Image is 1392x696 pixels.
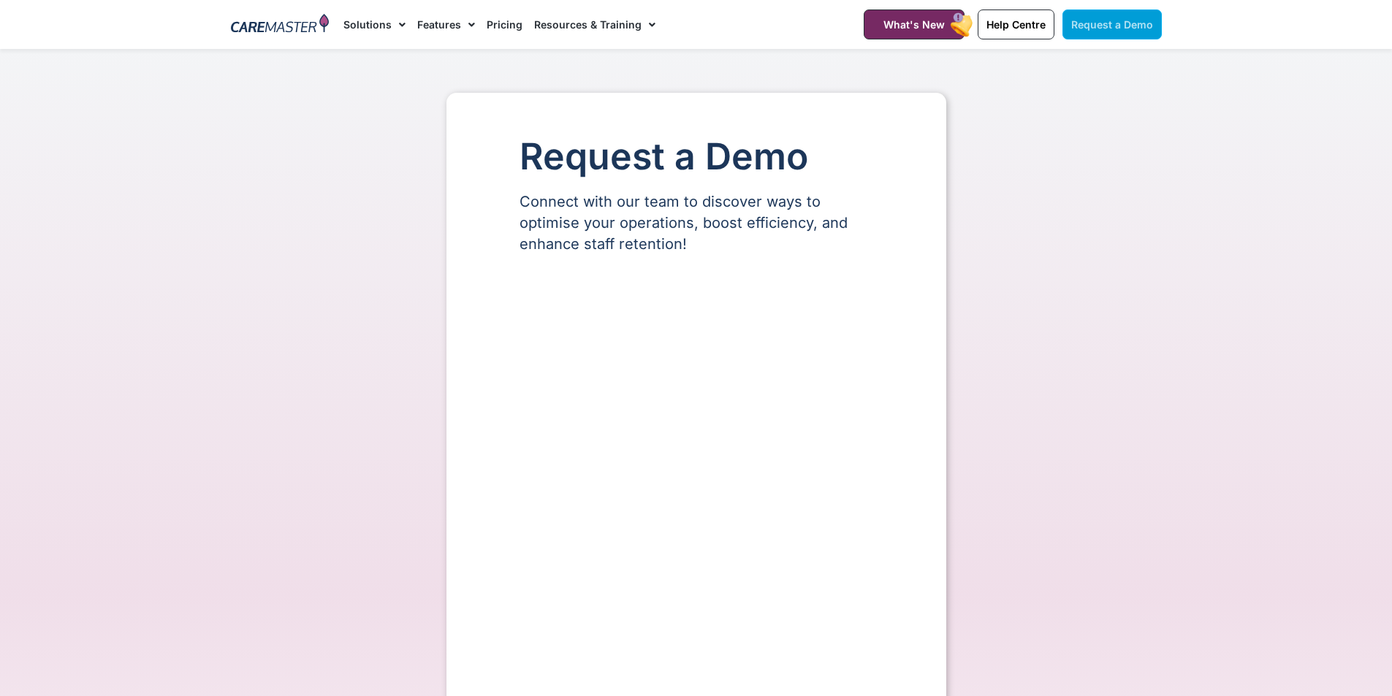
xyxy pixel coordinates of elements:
[1071,18,1153,31] span: Request a Demo
[864,9,965,39] a: What's New
[986,18,1046,31] span: Help Centre
[231,14,330,36] img: CareMaster Logo
[520,137,873,177] h1: Request a Demo
[978,9,1054,39] a: Help Centre
[1062,9,1162,39] a: Request a Demo
[883,18,945,31] span: What's New
[520,191,873,255] p: Connect with our team to discover ways to optimise your operations, boost efficiency, and enhance...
